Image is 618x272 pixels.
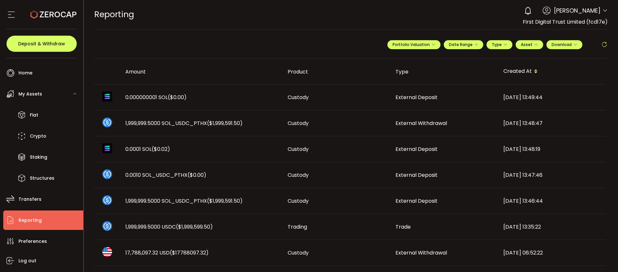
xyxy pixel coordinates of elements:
span: Custody [288,145,309,153]
span: ($0.00) [168,94,187,101]
span: Asset [521,42,532,47]
div: Amount [120,68,282,75]
span: 0.0001 SOL [125,145,170,153]
img: sol_usdc_pthx_portfolio.png [102,118,112,127]
span: Custody [288,197,309,205]
span: Custody [288,249,309,256]
span: Reporting [94,9,134,20]
span: 1,999,999.5000 SOL_USDC_PTHX [125,119,243,127]
span: Portfolio Valuation [393,42,435,47]
div: Type [390,68,498,75]
div: [DATE] 13:48:47 [498,119,606,127]
span: Crypto [30,131,46,141]
span: 0.0010 SOL_USDC_PTHX [125,171,206,179]
img: sol_usdc_pthx_portfolio.png [102,195,112,205]
div: [DATE] 06:52:22 [498,249,606,256]
img: sol_portfolio.png [102,143,112,153]
span: Trade [395,223,411,231]
iframe: Chat Widget [586,241,618,272]
span: First Digital Trust Limited (fcd17e) [523,18,608,26]
span: External Deposit [395,171,438,179]
div: [DATE] 13:46:44 [498,197,606,205]
div: [DATE] 13:48:19 [498,145,606,153]
span: External Deposit [395,145,438,153]
span: 1,999,999.5000 SOL_USDC_PTHX [125,197,243,205]
span: ($17788097.32) [170,249,209,256]
img: usd_portfolio.svg [102,247,112,257]
button: Portfolio Valuation [387,40,441,49]
span: Structures [30,174,54,183]
span: ($1,999,591.50) [207,197,243,205]
span: Transfers [18,195,41,204]
img: sol_usdc_pthx_portfolio.png [102,169,112,179]
span: ($0.02) [152,145,170,153]
span: Trading [288,223,307,231]
span: [PERSON_NAME] [554,6,601,15]
button: Asset [516,40,543,49]
span: Staking [30,153,47,162]
button: Download [546,40,582,49]
span: Log out [18,256,36,266]
div: [DATE] 13:35:22 [498,223,606,231]
span: Date Range [449,42,478,47]
span: Fiat [30,110,38,120]
button: Date Range [444,40,483,49]
img: sol_portfolio.png [102,92,112,101]
span: ($1,999,591.50) [207,119,243,127]
span: 17,788,097.32 USD [125,249,209,256]
span: Deposit & Withdraw [18,41,65,46]
span: ($0.00) [188,171,206,179]
div: Created At [498,66,606,77]
div: [DATE] 13:49:44 [498,94,606,101]
img: usdc_portfolio.svg [102,221,112,231]
span: External Withdrawal [395,119,447,127]
div: Product [282,68,390,75]
button: Type [486,40,512,49]
button: Deposit & Withdraw [6,36,77,52]
span: Preferences [18,237,47,246]
span: Download [552,42,577,47]
span: Type [492,42,507,47]
div: [DATE] 13:47:46 [498,171,606,179]
span: 0.000000001 SOL [125,94,187,101]
span: External Withdrawal [395,249,447,256]
span: Custody [288,94,309,101]
span: 1,999,999.5000 USDC [125,223,213,231]
span: Custody [288,171,309,179]
span: ($1,999,599.50) [176,223,213,231]
span: Reporting [18,216,42,225]
span: My Assets [18,89,42,99]
span: External Deposit [395,197,438,205]
span: Home [18,68,32,78]
span: Custody [288,119,309,127]
span: External Deposit [395,94,438,101]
